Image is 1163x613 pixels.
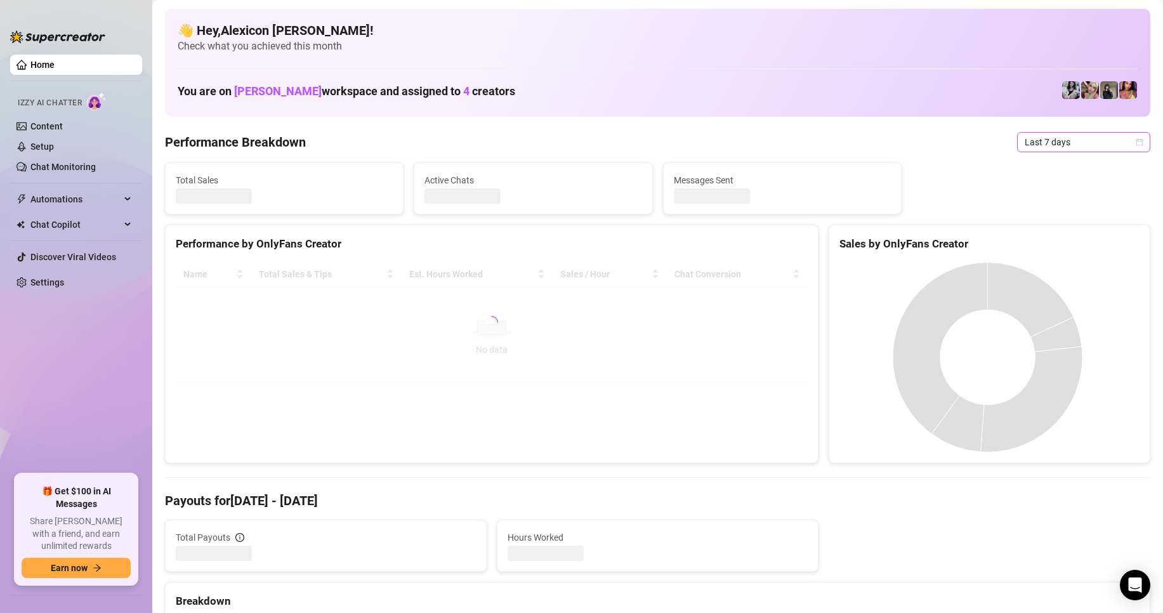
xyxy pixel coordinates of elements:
span: Last 7 days [1025,133,1143,152]
h1: You are on workspace and assigned to creators [178,84,515,98]
span: Earn now [51,563,88,573]
span: Izzy AI Chatter [18,97,82,109]
button: Earn nowarrow-right [22,558,131,578]
span: thunderbolt [16,194,27,204]
span: [PERSON_NAME] [234,84,322,98]
img: Chat Copilot [16,220,25,229]
img: Sadie [1062,81,1080,99]
div: Breakdown [176,593,1140,610]
h4: Performance Breakdown [165,133,306,151]
h4: Payouts for [DATE] - [DATE] [165,492,1150,510]
span: Chat Copilot [30,214,121,235]
span: Messages Sent [674,173,891,187]
img: GODDESS [1119,81,1137,99]
img: AI Chatter [87,92,107,110]
span: Share [PERSON_NAME] with a friend, and earn unlimited rewards [22,515,131,553]
a: Discover Viral Videos [30,252,116,262]
span: Automations [30,189,121,209]
span: Active Chats [424,173,641,187]
span: calendar [1136,138,1143,146]
a: Chat Monitoring [30,162,96,172]
span: info-circle [235,533,244,542]
img: Anna [1100,81,1118,99]
span: Total Payouts [176,531,230,544]
span: Check what you achieved this month [178,39,1138,53]
a: Home [30,60,55,70]
span: Hours Worked [508,531,808,544]
span: 4 [463,84,470,98]
div: Performance by OnlyFans Creator [176,235,808,253]
span: 🎁 Get $100 in AI Messages [22,485,131,510]
a: Settings [30,277,64,287]
div: Sales by OnlyFans Creator [839,235,1140,253]
span: Total Sales [176,173,393,187]
span: loading [483,313,500,331]
h4: 👋 Hey, Alexicon [PERSON_NAME] ! [178,22,1138,39]
span: arrow-right [93,564,102,572]
a: Setup [30,142,54,152]
img: logo-BBDzfeDw.svg [10,30,105,43]
div: Open Intercom Messenger [1120,570,1150,600]
img: Anna [1081,81,1099,99]
a: Content [30,121,63,131]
